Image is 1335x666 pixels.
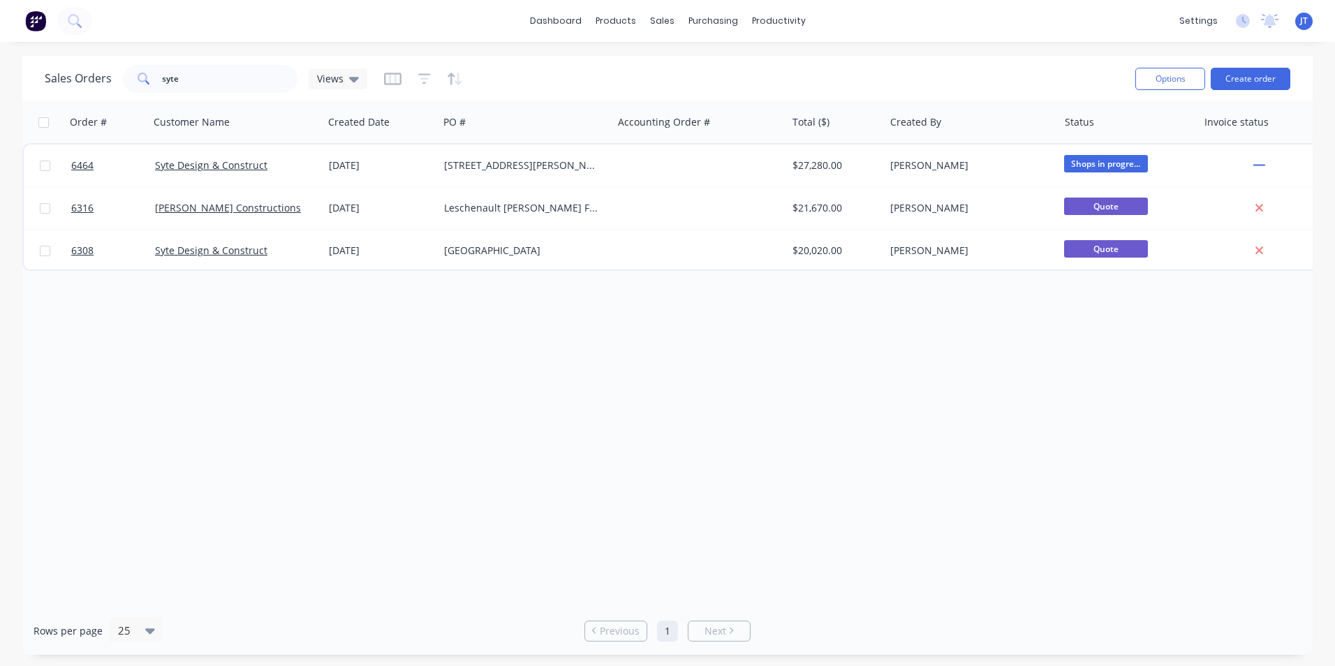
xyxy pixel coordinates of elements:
div: [DATE] [329,244,433,258]
div: [PERSON_NAME] [890,244,1045,258]
div: [STREET_ADDRESS][PERSON_NAME] [444,158,599,172]
span: 6316 [71,201,94,215]
span: Previous [600,624,640,638]
div: [GEOGRAPHIC_DATA] [444,244,599,258]
div: [DATE] [329,158,433,172]
div: Leschenault [PERSON_NAME] Fire Brigade [444,201,599,215]
div: products [589,10,643,31]
button: Options [1135,68,1205,90]
h1: Sales Orders [45,72,112,85]
a: 6464 [71,145,155,186]
a: Page 1 is your current page [657,621,678,642]
span: Next [705,624,726,638]
div: [PERSON_NAME] [890,201,1045,215]
span: Quote [1064,198,1148,215]
div: $21,670.00 [792,201,874,215]
span: 6464 [71,158,94,172]
a: 6316 [71,187,155,229]
a: 6308 [71,230,155,272]
a: Next page [688,624,750,638]
div: Customer Name [154,115,230,129]
div: Order # [70,115,107,129]
div: Created Date [328,115,390,129]
span: Shops in progre... [1064,155,1148,172]
a: Syte Design & Construct [155,244,267,257]
div: [PERSON_NAME] [890,158,1045,172]
div: productivity [745,10,813,31]
div: Total ($) [792,115,829,129]
img: Factory [25,10,46,31]
div: Accounting Order # [618,115,710,129]
a: [PERSON_NAME] Constructions [155,201,301,214]
div: sales [643,10,681,31]
span: Views [317,71,344,86]
span: 6308 [71,244,94,258]
a: dashboard [523,10,589,31]
div: Status [1065,115,1094,129]
div: Invoice status [1204,115,1269,129]
div: Created By [890,115,941,129]
span: JT [1300,15,1308,27]
button: Create order [1211,68,1290,90]
div: $27,280.00 [792,158,874,172]
a: Syte Design & Construct [155,158,267,172]
div: $20,020.00 [792,244,874,258]
div: purchasing [681,10,745,31]
span: Quote [1064,240,1148,258]
ul: Pagination [579,621,756,642]
div: PO # [443,115,466,129]
span: Rows per page [34,624,103,638]
div: settings [1172,10,1225,31]
div: [DATE] [329,201,433,215]
a: Previous page [585,624,647,638]
input: Search... [162,65,298,93]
